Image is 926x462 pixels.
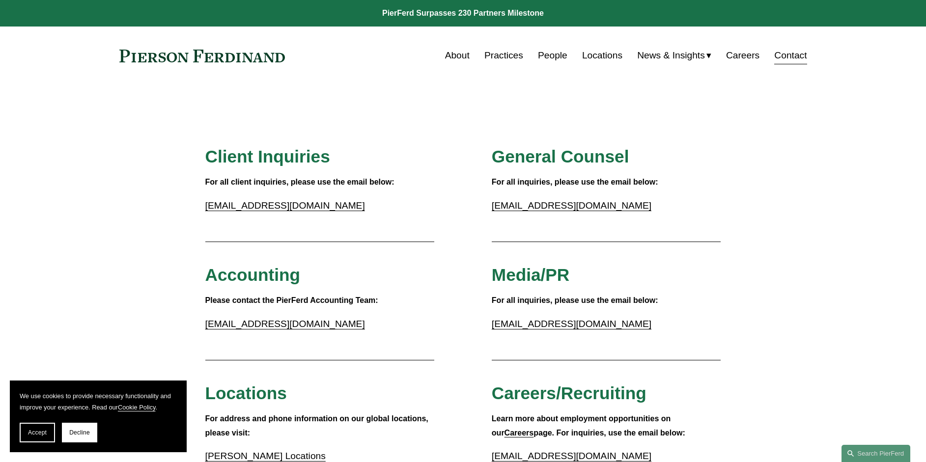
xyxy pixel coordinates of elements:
a: [PERSON_NAME] Locations [205,451,326,461]
a: Contact [774,46,807,65]
button: Accept [20,423,55,442]
span: Client Inquiries [205,147,330,166]
strong: For address and phone information on our global locations, please visit: [205,414,431,437]
strong: For all inquiries, please use the email below: [492,178,658,186]
a: Careers [505,429,534,437]
a: [EMAIL_ADDRESS][DOMAIN_NAME] [205,319,365,329]
strong: page. For inquiries, use the email below: [533,429,685,437]
span: Accounting [205,265,301,284]
span: Decline [69,429,90,436]
a: Search this site [842,445,910,462]
span: News & Insights [637,47,705,64]
span: Careers/Recruiting [492,383,646,403]
a: Locations [582,46,622,65]
a: [EMAIL_ADDRESS][DOMAIN_NAME] [205,200,365,211]
a: Practices [484,46,523,65]
a: Careers [726,46,759,65]
a: Cookie Policy [118,404,156,411]
strong: Please contact the PierFerd Accounting Team: [205,296,378,304]
a: folder dropdown [637,46,711,65]
section: Cookie banner [10,380,187,452]
a: About [445,46,470,65]
span: Media/PR [492,265,569,284]
a: [EMAIL_ADDRESS][DOMAIN_NAME] [492,319,651,329]
strong: For all inquiries, please use the email below: [492,296,658,304]
strong: Learn more about employment opportunities on our [492,414,673,437]
strong: For all client inquiries, please use the email below: [205,178,394,186]
button: Decline [62,423,97,442]
span: General Counsel [492,147,629,166]
span: Accept [28,429,47,436]
a: [EMAIL_ADDRESS][DOMAIN_NAME] [492,451,651,461]
p: We use cookies to provide necessary functionality and improve your experience. Read our . [20,390,177,413]
a: [EMAIL_ADDRESS][DOMAIN_NAME] [492,200,651,211]
span: Locations [205,383,287,403]
a: People [538,46,567,65]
